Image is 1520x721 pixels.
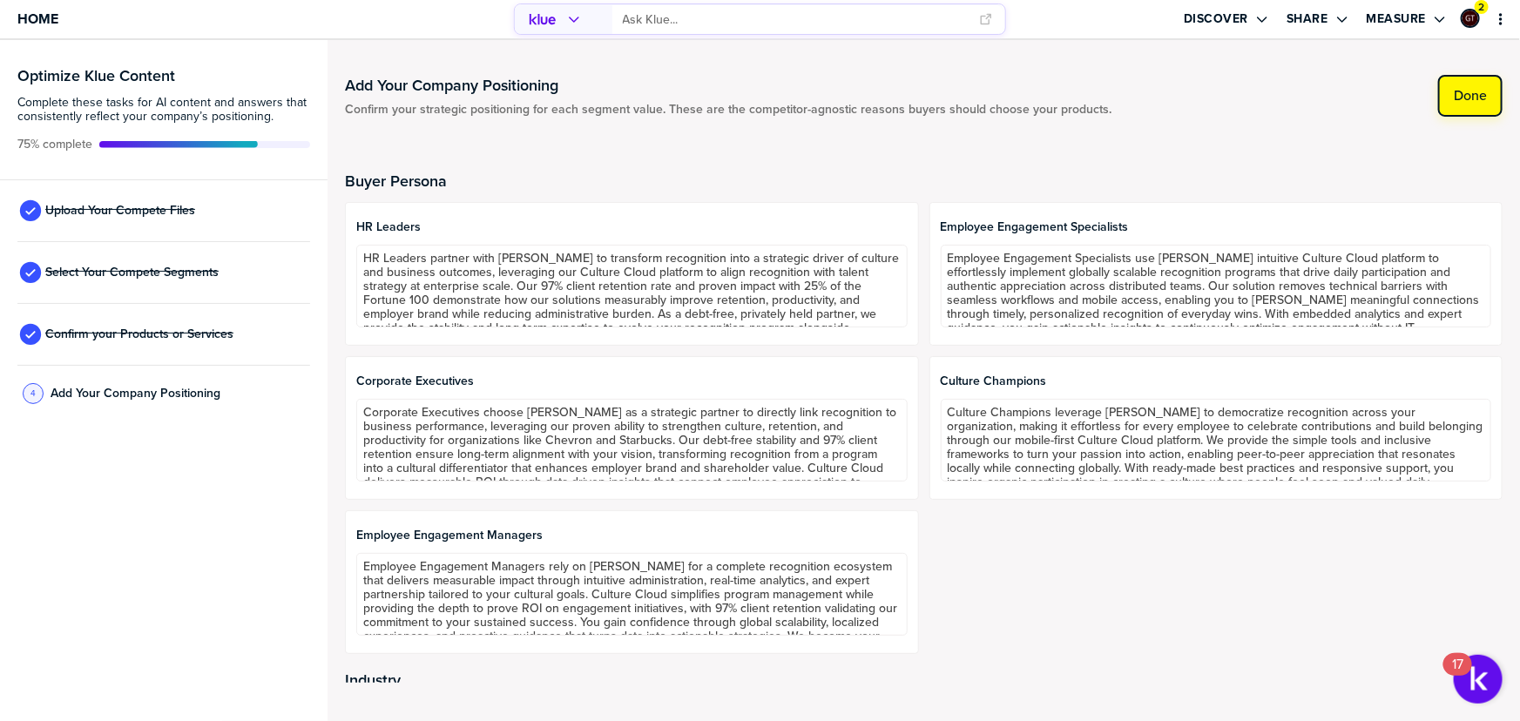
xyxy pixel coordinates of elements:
textarea: Employee Engagement Specialists use [PERSON_NAME] intuitive Culture Cloud platform to effortlessl... [941,245,1491,327]
span: Active [17,138,92,152]
span: Complete these tasks for AI content and answers that consistently reflect your company’s position... [17,96,310,124]
label: Discover [1184,11,1248,27]
a: Edit Profile [1459,7,1482,30]
textarea: HR Leaders partner with [PERSON_NAME] to transform recognition into a strategic driver of culture... [356,245,907,327]
label: Done [1454,87,1487,104]
span: Home [17,11,58,26]
span: Culture Champions [941,374,1491,388]
label: Share [1287,11,1328,27]
span: Corporate Executives [356,374,907,388]
span: 2 [1479,1,1485,14]
button: Open Resource Center, 17 new notifications [1454,655,1503,704]
span: Select Your Compete Segments [45,266,219,280]
button: Done [1438,75,1503,117]
span: Upload Your Compete Files [45,204,195,218]
h1: Add Your Company Positioning [345,75,1111,96]
h2: Industry [345,671,1503,689]
span: Confirm your Products or Services [45,327,233,341]
span: Employee Engagement Managers [356,529,907,542]
span: Employee Engagement Specialists [941,220,1491,234]
h3: Optimize Klue Content [17,68,310,84]
img: ee1355cada6433fc92aa15fbfe4afd43-sml.png [1463,10,1478,26]
textarea: Employee Engagement Managers rely on [PERSON_NAME] for a complete recognition ecosystem that deli... [356,553,907,636]
div: Graham Tutti [1461,9,1480,28]
textarea: Culture Champions leverage [PERSON_NAME] to democratize recognition across your organization, mak... [941,399,1491,482]
span: HR Leaders [356,220,907,234]
span: Add Your Company Positioning [51,387,220,401]
h2: Buyer Persona [345,172,1503,190]
input: Ask Klue... [623,5,969,34]
div: 17 [1452,664,1463,687]
label: Measure [1367,11,1427,27]
span: 4 [30,387,36,400]
textarea: Corporate Executives choose [PERSON_NAME] as a strategic partner to directly link recognition to ... [356,399,907,482]
span: Confirm your strategic positioning for each segment value. These are the competitor-agnostic reas... [345,103,1111,117]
